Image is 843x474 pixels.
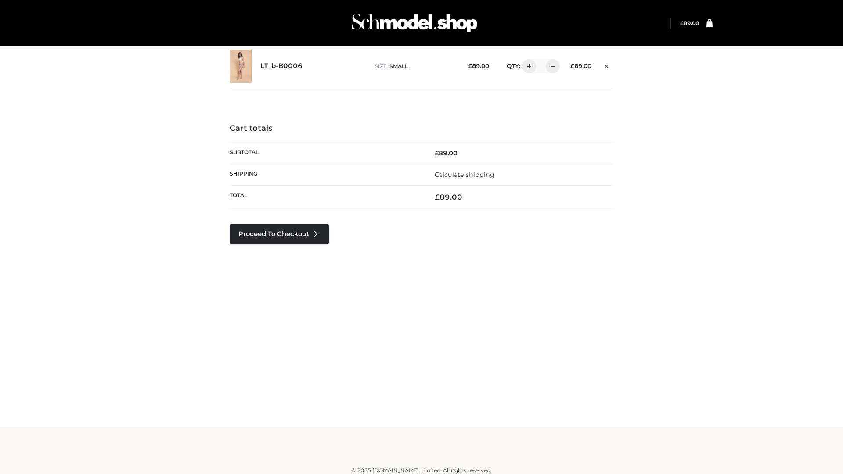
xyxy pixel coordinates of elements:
th: Total [230,186,421,209]
span: £ [435,149,439,157]
span: £ [680,20,684,26]
a: Calculate shipping [435,171,494,179]
th: Subtotal [230,142,421,164]
bdi: 89.00 [435,149,458,157]
p: size : [375,62,454,70]
a: £89.00 [680,20,699,26]
a: LT_b-B0006 [260,62,303,70]
bdi: 89.00 [435,193,462,201]
div: QTY: [498,59,557,73]
h4: Cart totals [230,124,613,133]
img: Schmodel Admin 964 [349,6,480,40]
bdi: 89.00 [468,62,489,69]
bdi: 89.00 [680,20,699,26]
bdi: 89.00 [570,62,591,69]
a: Proceed to Checkout [230,224,329,244]
a: Remove this item [600,59,613,71]
span: £ [570,62,574,69]
span: £ [468,62,472,69]
span: SMALL [389,63,408,69]
span: £ [435,193,440,201]
th: Shipping [230,164,421,185]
